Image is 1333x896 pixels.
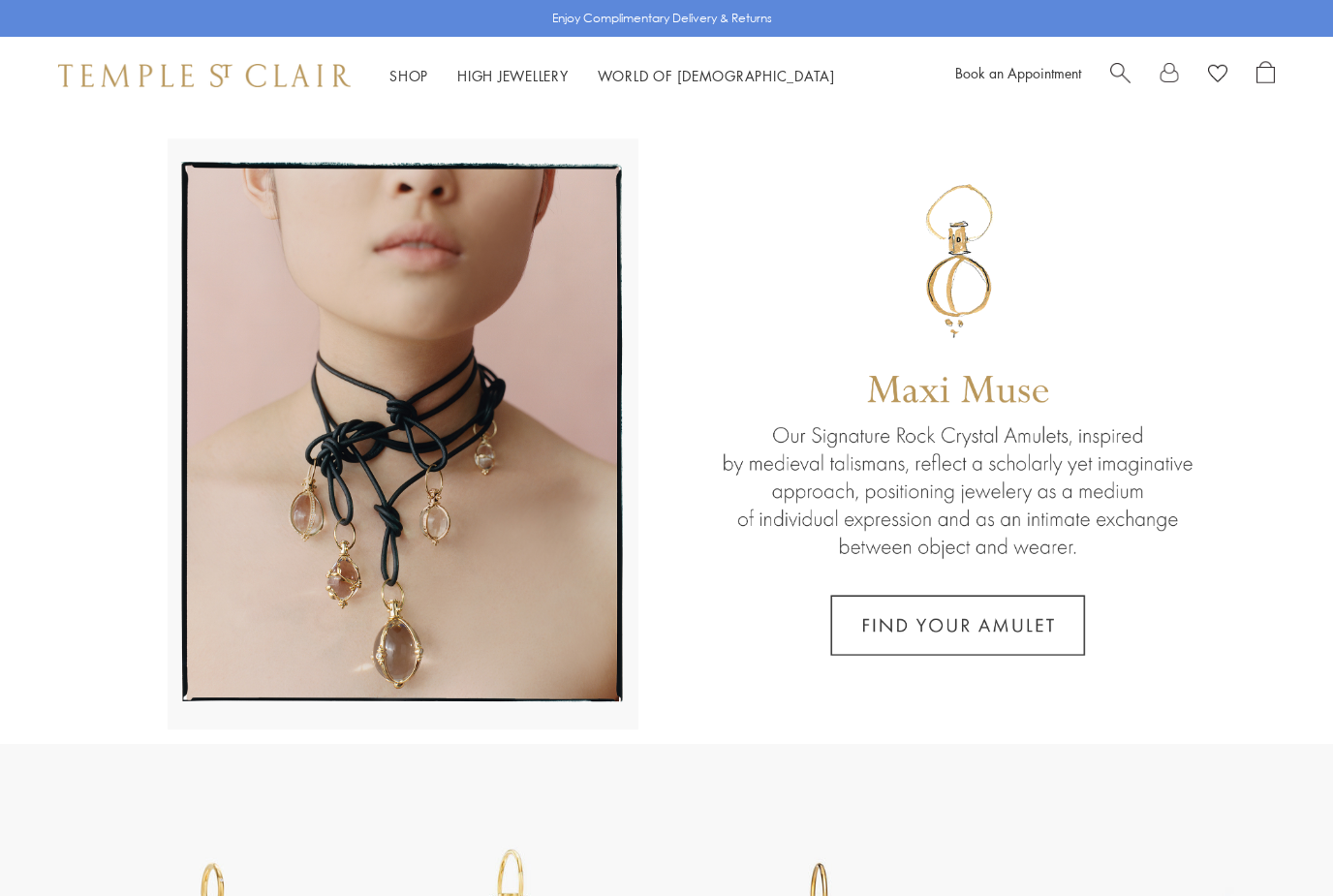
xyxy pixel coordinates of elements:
[955,63,1081,82] a: Book an Appointment
[1110,61,1131,90] a: Search
[1256,61,1275,90] a: Open Shopping Bag
[389,64,835,88] nav: Main navigation
[1208,61,1227,90] a: View Wishlist
[58,64,351,87] img: Temple St. Clair
[389,66,428,85] a: ShopShop
[598,66,835,85] a: World of [DEMOGRAPHIC_DATA]World of [DEMOGRAPHIC_DATA]
[457,66,569,85] a: High JewelleryHigh Jewellery
[1236,805,1314,877] iframe: Gorgias live chat messenger
[552,9,772,28] p: Enjoy Complimentary Delivery & Returns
